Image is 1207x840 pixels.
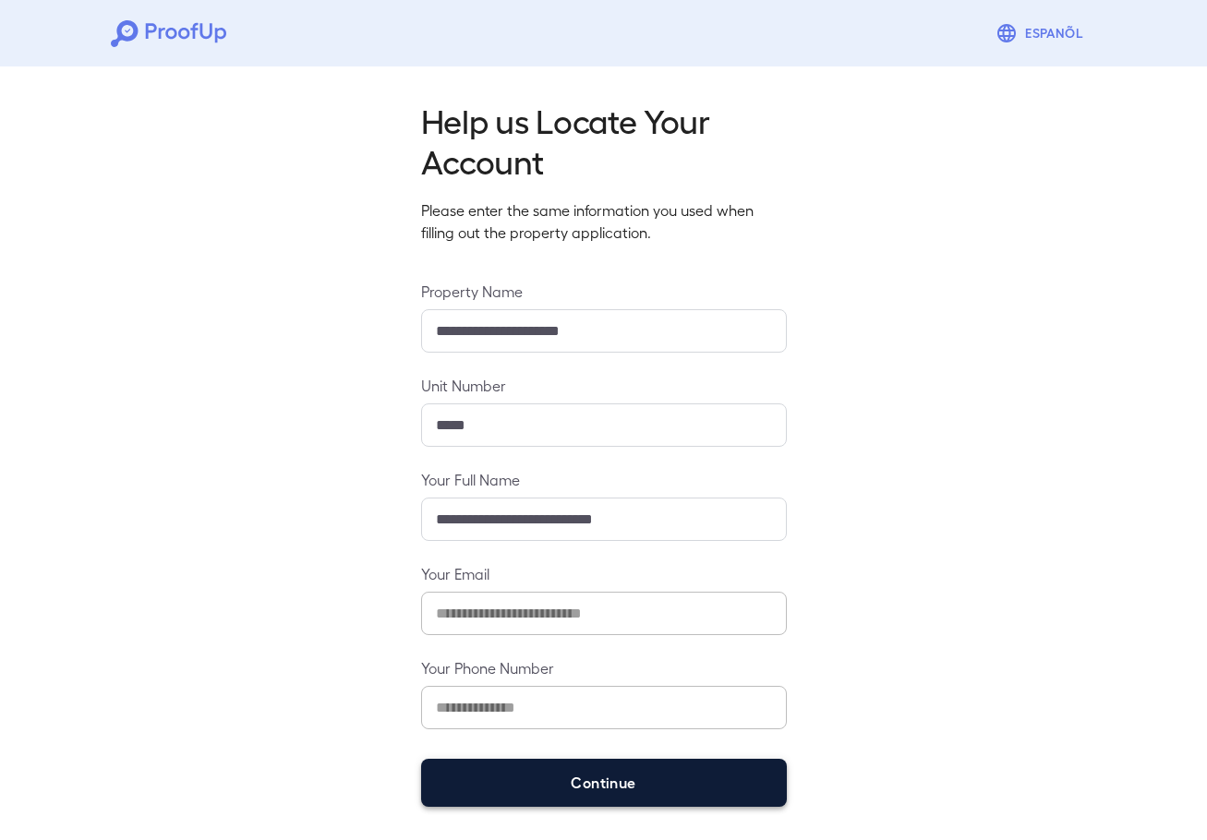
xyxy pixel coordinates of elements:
label: Unit Number [421,375,787,396]
button: Continue [421,759,787,807]
p: Please enter the same information you used when filling out the property application. [421,199,787,244]
button: Espanõl [988,15,1096,52]
h2: Help us Locate Your Account [421,100,787,181]
label: Your Email [421,563,787,584]
label: Property Name [421,281,787,302]
label: Your Full Name [421,469,787,490]
label: Your Phone Number [421,657,787,678]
